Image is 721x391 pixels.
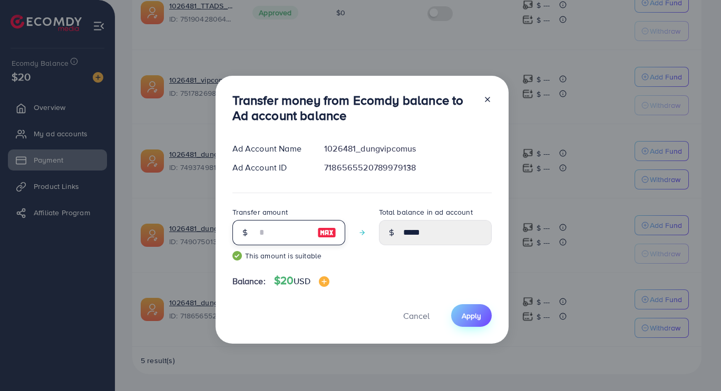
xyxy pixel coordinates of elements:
[224,162,316,174] div: Ad Account ID
[451,304,492,327] button: Apply
[316,143,500,155] div: 1026481_dungvipcomus
[294,275,310,287] span: USD
[379,207,473,217] label: Total balance in ad account
[232,207,288,217] label: Transfer amount
[403,310,430,322] span: Cancel
[317,226,336,239] img: image
[676,344,713,383] iframe: Chat
[316,162,500,174] div: 7186565520789979138
[462,310,481,321] span: Apply
[224,143,316,155] div: Ad Account Name
[232,275,266,287] span: Balance:
[232,250,345,261] small: This amount is suitable
[319,276,329,287] img: image
[274,274,329,287] h4: $20
[232,93,475,123] h3: Transfer money from Ecomdy balance to Ad account balance
[232,251,242,260] img: guide
[390,304,443,327] button: Cancel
